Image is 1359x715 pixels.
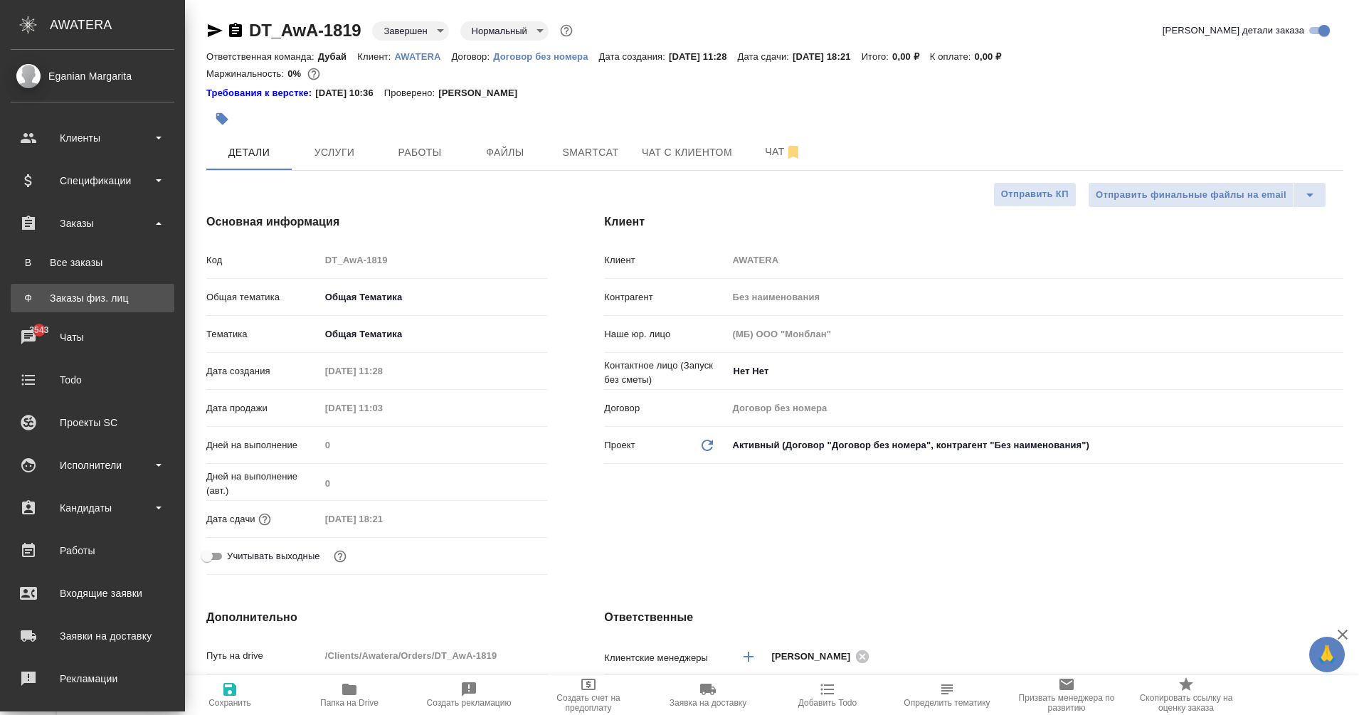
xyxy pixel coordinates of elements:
h4: Клиент [604,213,1343,231]
span: Работы [386,144,454,161]
p: Дубай [318,51,358,62]
a: DT_AwA-1819 [249,21,361,40]
p: Клиентские менеджеры [604,651,727,665]
div: Eganian Margarita [11,68,174,84]
button: Добавить менеджера [731,640,766,674]
input: Пустое поле [320,435,548,455]
input: Пустое поле [320,473,548,494]
span: Отправить КП [1001,186,1069,203]
p: Клиент [604,253,727,268]
button: Создать рекламацию [409,675,529,715]
div: [PERSON_NAME] [771,647,874,665]
div: Нажми, чтобы открыть папку с инструкцией [206,86,315,100]
input: Пустое поле [320,645,548,666]
div: Завершен [372,21,448,41]
p: Маржинальность: [206,68,287,79]
button: Завершен [379,25,431,37]
p: 0,00 ₽ [892,51,930,62]
p: AWATERA [395,51,452,62]
p: Дата продажи [206,401,320,415]
span: Отправить финальные файлы на email [1096,187,1286,203]
button: Добавить Todo [768,675,887,715]
button: Нормальный [467,25,532,37]
p: Клиент: [357,51,394,62]
a: Рекламации [4,661,181,697]
a: Работы [4,533,181,568]
a: 3543Чаты [4,319,181,355]
a: ФЗаказы физ. лиц [11,284,174,312]
span: Добавить Todo [798,698,857,708]
a: Проекты SC [4,405,181,440]
div: Заказы [11,213,174,234]
div: Спецификации [11,170,174,191]
span: Учитывать выходные [227,549,320,563]
div: AWATERA [50,11,185,39]
button: Определить тематику [887,675,1007,715]
a: Договор без номера [493,50,598,62]
p: Дата сдачи [206,512,255,526]
p: Код [206,253,320,268]
button: Скопировать ссылку на оценку заказа [1126,675,1246,715]
p: [DATE] 10:36 [315,86,384,100]
button: Призвать менеджера по развитию [1007,675,1126,715]
input: Пустое поле [320,361,445,381]
span: Smartcat [556,144,625,161]
span: Заявка на доставку [670,698,746,708]
div: Активный (Договор "Договор без номера", контрагент "Без наименования") [727,433,1343,457]
span: Папка на Drive [320,698,379,708]
p: Дата создания: [599,51,669,62]
p: Ответственная команда: [206,51,318,62]
p: 0% [287,68,305,79]
input: Пустое поле [727,398,1343,418]
input: Пустое поле [320,509,445,529]
button: Отправить КП [993,182,1077,207]
p: Договор: [452,51,494,62]
p: Дата создания [206,364,320,378]
button: 4720.00 AED; [305,65,323,83]
p: Наше юр. лицо [604,327,727,341]
div: Кандидаты [11,497,174,519]
button: 🙏 [1309,637,1345,672]
h4: Ответственные [604,609,1343,626]
span: [PERSON_NAME] детали заказа [1163,23,1304,38]
p: Тематика [206,327,320,341]
div: Проекты SC [11,412,174,433]
button: Заявка на доставку [648,675,768,715]
div: Клиенты [11,127,174,149]
svg: Отписаться [785,144,802,161]
p: Дней на выполнение (авт.) [206,470,320,498]
button: Сохранить [170,675,290,715]
p: Контрагент [604,290,727,304]
a: ВВсе заказы [11,248,174,277]
button: Скопировать ссылку для ЯМессенджера [206,22,223,39]
p: Контактное лицо (Запуск без сметы) [604,359,727,387]
span: Скопировать ссылку на оценку заказа [1135,693,1237,713]
button: Если добавить услуги и заполнить их объемом, то дата рассчитается автоматически [255,510,274,529]
p: Дата сдачи: [738,51,793,62]
div: Общая Тематика [320,322,548,346]
div: Todo [11,369,174,391]
span: Призвать менеджера по развитию [1015,693,1118,713]
p: К оплате: [930,51,975,62]
p: [PERSON_NAME] [438,86,528,100]
p: Итого: [862,51,892,62]
input: Пустое поле [727,250,1343,270]
span: Определить тематику [904,698,990,708]
p: 0,00 ₽ [975,51,1012,62]
div: Чаты [11,327,174,348]
span: Чат [749,143,818,161]
span: Чат с клиентом [642,144,732,161]
div: Заявки на доставку [11,625,174,647]
button: Доп статусы указывают на важность/срочность заказа [557,21,576,40]
a: Входящие заявки [4,576,181,611]
div: Заказы физ. лиц [18,291,167,305]
div: Рекламации [11,668,174,689]
p: Проект [604,438,635,452]
button: Добавить тэг [206,103,238,134]
input: Пустое поле [727,287,1343,307]
span: 🙏 [1315,640,1339,669]
button: Open [1336,370,1338,373]
span: 3543 [21,323,57,337]
span: Создать рекламацию [427,698,512,708]
button: Папка на Drive [290,675,409,715]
